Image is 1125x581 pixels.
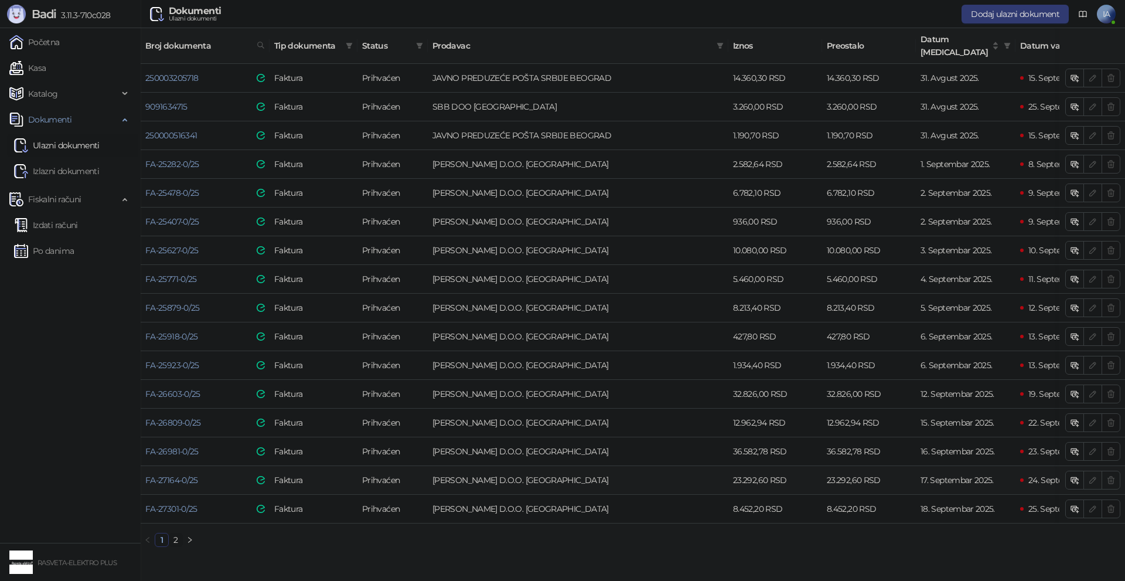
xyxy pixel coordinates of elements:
li: 1 [155,533,169,547]
td: Faktura [270,437,357,466]
a: 9091634715 [145,101,187,112]
span: IA [1097,5,1116,23]
td: 936,00 RSD [728,208,822,236]
td: 1. Septembar 2025. [916,150,1015,179]
td: Trgovina Matejić D.O.O. Kruševac [428,351,728,380]
td: 1.190,70 RSD [728,121,822,150]
span: Datum valute [1020,39,1089,52]
span: Katalog [28,82,58,106]
td: Trgovina Matejić D.O.O. Kruševac [428,409,728,437]
td: Trgovina Matejić D.O.O. Kruševac [428,380,728,409]
td: 4. Septembar 2025. [916,265,1015,294]
span: filter [346,42,353,49]
th: Datum valute [1015,28,1115,64]
td: Prihvaćen [357,495,428,524]
button: left [141,533,155,547]
img: e-Faktura [257,447,265,456]
td: 10.080,00 RSD [822,236,916,265]
td: 8.213,40 RSD [728,294,822,322]
img: e-Faktura [257,160,265,168]
td: Prihvaćen [357,351,428,380]
td: Faktura [270,409,357,437]
img: e-Faktura [257,332,265,341]
img: e-Faktura [257,103,265,111]
img: e-Faktura [257,505,265,513]
img: e-Faktura [257,218,265,226]
td: 2. Septembar 2025. [916,208,1015,236]
td: 8.452,20 RSD [728,495,822,524]
a: 2 [169,534,182,546]
a: FA-25918-0/25 [145,331,198,342]
span: filter [717,42,724,49]
td: 12.962,94 RSD [728,409,822,437]
li: Sledeća strana [183,533,197,547]
span: 23. Septembar 2025. [1028,446,1104,457]
small: RASVETA-ELEKTRO PLUS [37,559,117,567]
td: 2.582,64 RSD [822,150,916,179]
span: filter [343,37,355,55]
img: e-Faktura [257,246,265,254]
td: 15. Septembar 2025. [916,409,1015,437]
span: left [144,536,151,543]
a: Ulazni dokumentiUlazni dokumenti [14,134,100,157]
span: Tip dokumenta [274,39,341,52]
div: Ulazni dokumenti [169,16,221,22]
th: Tip dokumenta [270,28,357,64]
span: 13. Septembar 2025. [1028,331,1102,342]
span: 3.11.3-710c028 [56,10,110,21]
li: Prethodna strana [141,533,155,547]
td: Faktura [270,380,357,409]
td: Faktura [270,208,357,236]
td: 1.934,40 RSD [822,351,916,380]
a: Početna [9,30,60,54]
a: FA-26809-0/25 [145,417,201,428]
span: Prodavac [432,39,712,52]
a: 1 [155,534,168,546]
img: e-Faktura [257,476,265,484]
td: Prihvaćen [357,265,428,294]
td: 17. Septembar 2025. [916,466,1015,495]
td: 1.190,70 RSD [822,121,916,150]
span: 12. Septembar 2025. [1028,303,1102,313]
td: Faktura [270,466,357,495]
a: Izlazni dokumenti [14,159,99,183]
a: 250003205718 [145,73,198,83]
span: 9. Septembar 2025. [1028,216,1100,227]
td: 5.460,00 RSD [822,265,916,294]
span: filter [416,42,423,49]
td: Trgovina Matejić D.O.O. Kruševac [428,208,728,236]
td: Trgovina Matejić D.O.O. Kruševac [428,437,728,466]
span: Datum [MEDICAL_DATA] [921,33,990,59]
td: 14.360,30 RSD [822,64,916,93]
span: Status [362,39,411,52]
td: 3.260,00 RSD [822,93,916,121]
td: 23.292,60 RSD [728,466,822,495]
td: Prihvaćen [357,236,428,265]
span: right [186,536,193,543]
span: 19. Septembar 2025. [1028,389,1103,399]
a: Izdati računi [14,213,78,237]
a: FA-25771-0/25 [145,274,197,284]
td: 1.934,40 RSD [728,351,822,380]
td: SBB DOO BEOGRAD [428,93,728,121]
td: 2.582,64 RSD [728,150,822,179]
li: 2 [169,533,183,547]
a: FA-25407-0/25 [145,216,199,227]
td: 23.292,60 RSD [822,466,916,495]
td: Faktura [270,265,357,294]
button: right [183,533,197,547]
img: e-Faktura [257,189,265,197]
span: 22. Septembar 2025. [1028,417,1104,428]
td: 10.080,00 RSD [728,236,822,265]
td: 36.582,78 RSD [728,437,822,466]
span: Broj dokumenta [145,39,252,52]
td: 3. Septembar 2025. [916,236,1015,265]
img: e-Faktura [257,304,265,312]
td: Trgovina Matejić D.O.O. Kruševac [428,179,728,208]
a: FA-25879-0/25 [145,303,200,313]
a: FA-25627-0/25 [145,245,199,256]
td: Trgovina Matejić D.O.O. Kruševac [428,466,728,495]
td: 3.260,00 RSD [728,93,822,121]
a: FA-25478-0/25 [145,188,199,198]
td: 2. Septembar 2025. [916,179,1015,208]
